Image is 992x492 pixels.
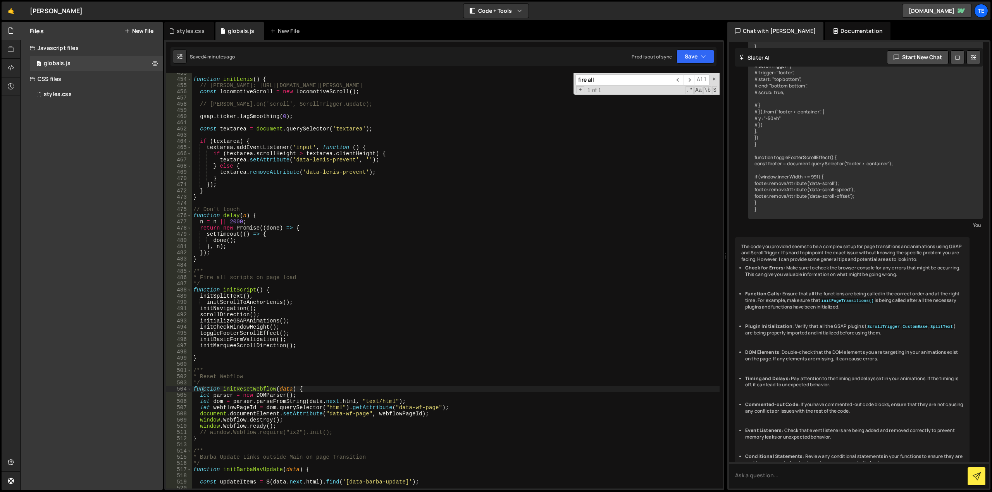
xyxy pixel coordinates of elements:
div: 503 [166,380,192,386]
a: [DOMAIN_NAME] [902,4,972,18]
li: : Review any conditional statements in your functions to ensure they are working as expected and ... [745,453,963,466]
div: 498 [166,349,192,355]
span: ​ [684,74,694,86]
div: 453 [166,70,192,76]
div: 497 [166,343,192,349]
div: 482 [166,250,192,256]
a: Te [974,4,988,18]
div: 480 [166,237,192,243]
span: 1 of 1 [584,87,604,93]
span: Toggle Replace mode [576,86,584,93]
div: 469 [166,169,192,175]
span: ​ [673,74,684,86]
strong: Function Calls [745,290,780,297]
div: 508 [166,411,192,417]
div: 463 [166,132,192,138]
div: 499 [166,355,192,361]
div: The code you provided seems to be a complex setup for page transitions and animations using GSAP ... [735,237,970,484]
div: 504 [166,386,192,392]
div: 511 [166,429,192,435]
input: Search for [575,74,673,86]
div: styles.css [177,27,205,35]
button: Save [677,50,714,63]
div: You [750,221,981,229]
div: 481 [166,243,192,250]
div: 501 [166,367,192,374]
code: SplitText [930,324,954,329]
div: 502 [166,374,192,380]
div: 472 [166,188,192,194]
div: 500 [166,361,192,367]
div: 518 [166,473,192,479]
div: New File [270,27,303,35]
div: 491 [166,305,192,312]
strong: Commented-out Code [745,401,798,408]
div: 473 [166,194,192,200]
span: CaseSensitive Search [694,86,703,94]
div: 468 [166,163,192,169]
div: 455 [166,82,192,89]
h2: Slater AI [739,54,770,61]
div: 459 [166,107,192,113]
div: 514 [166,448,192,454]
div: 465 [166,144,192,151]
div: 496 [166,336,192,343]
div: 461 [166,120,192,126]
span: Search In Selection [712,86,717,94]
div: 509 [166,417,192,423]
button: Code + Tools [463,4,529,18]
div: 492 [166,312,192,318]
div: 515 [166,454,192,460]
code: CustomEase [902,324,928,329]
div: 475 [166,206,192,213]
strong: DOM Elements [745,349,779,355]
div: 507 [166,405,192,411]
div: 494 [166,324,192,330]
li: : Double-check that the DOM elements you are targeting in your animations exist on the page. If a... [745,349,963,362]
li: : Ensure that all the functions are being called in the correct order and at the right time. For ... [745,291,963,310]
div: 462 [166,126,192,132]
div: globals.js [228,27,255,35]
span: Alt-Enter [694,74,710,86]
div: 488 [166,287,192,293]
div: 485 [166,268,192,274]
div: CSS files [21,71,163,87]
button: Start new chat [887,50,949,64]
li: : If you have commented-out code blocks, ensure that they are not causing any conflicts or issues... [745,401,963,415]
div: 467 [166,157,192,163]
div: 470 [166,175,192,182]
div: 487 [166,281,192,287]
div: 466 [166,151,192,157]
div: 474 [166,200,192,206]
div: 460 [166,113,192,120]
strong: Timing and Delays [745,375,789,382]
div: 516 [166,460,192,466]
span: Whole Word Search [703,86,711,94]
div: 464 [166,138,192,144]
div: 458 [166,101,192,107]
li: : Make sure to check the browser console for any errors that might be occurring. This can give yo... [745,265,963,278]
li: : Pay attention to the timing and delays set in your animations. If the timing is off, it can lea... [745,375,963,389]
div: 16160/43441.css [30,87,163,102]
strong: Plugin Initialization [745,323,792,329]
div: 520 [166,485,192,491]
span: RegExp Search [685,86,694,94]
div: 484 [166,262,192,268]
div: 476 [166,213,192,219]
div: Prod is out of sync [632,53,672,60]
div: [PERSON_NAME] [30,6,83,15]
button: New File [124,28,153,34]
div: 490 [166,299,192,305]
div: Chat with [PERSON_NAME] [727,22,823,40]
div: 4 minutes ago [204,53,235,60]
strong: Conditional Statements [745,453,803,459]
div: 513 [166,442,192,448]
div: 519 [166,479,192,485]
span: 0 [36,61,41,67]
div: 456 [166,89,192,95]
strong: Event Listeners [745,427,782,434]
div: 505 [166,392,192,398]
div: 457 [166,95,192,101]
div: 493 [166,318,192,324]
div: 512 [166,435,192,442]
